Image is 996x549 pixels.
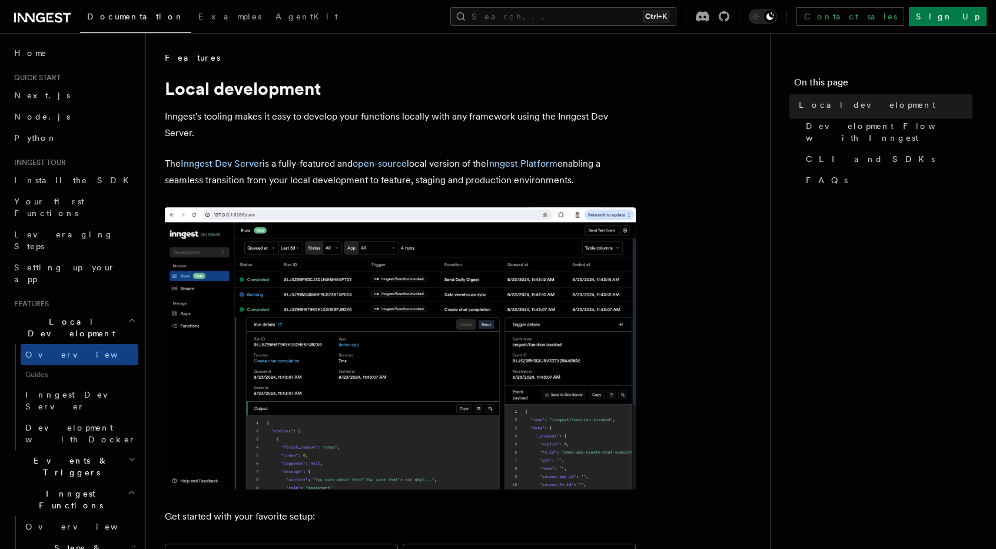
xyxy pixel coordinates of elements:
[268,4,345,32] a: AgentKit
[191,4,268,32] a: Examples
[14,112,70,121] span: Node.js
[9,224,138,257] a: Leveraging Steps
[165,52,220,64] span: Features
[165,508,636,525] p: Get started with your favorite setup:
[9,450,138,483] button: Events & Triggers
[14,230,114,251] span: Leveraging Steps
[181,158,263,169] a: Inngest Dev Server
[14,47,47,59] span: Home
[25,350,147,359] span: Overview
[198,12,261,21] span: Examples
[9,127,138,148] a: Python
[9,42,138,64] a: Home
[25,522,147,531] span: Overview
[21,384,138,417] a: Inngest Dev Server
[25,423,136,444] span: Development with Docker
[909,7,987,26] a: Sign Up
[486,158,557,169] a: Inngest Platform
[165,78,636,99] h1: Local development
[353,158,407,169] a: open-source
[9,73,61,82] span: Quick start
[9,158,66,167] span: Inngest tour
[794,75,972,94] h4: On this page
[9,488,127,511] span: Inngest Functions
[9,106,138,127] a: Node.js
[806,174,848,186] span: FAQs
[9,455,128,478] span: Events & Triggers
[9,299,49,309] span: Features
[21,417,138,450] a: Development with Docker
[796,7,904,26] a: Contact sales
[165,156,636,188] p: The is a fully-featured and local version of the enabling a seamless transition from your local d...
[643,11,669,22] kbd: Ctrl+K
[9,311,138,344] button: Local Development
[9,191,138,224] a: Your first Functions
[9,483,138,516] button: Inngest Functions
[14,263,115,284] span: Setting up your app
[21,516,138,537] a: Overview
[799,99,935,111] span: Local development
[794,94,972,115] a: Local development
[450,7,676,26] button: Search...Ctrl+K
[165,108,636,141] p: Inngest's tooling makes it easy to develop your functions locally with any framework using the In...
[9,170,138,191] a: Install the SDK
[9,257,138,290] a: Setting up your app
[80,4,191,33] a: Documentation
[14,91,70,100] span: Next.js
[87,12,184,21] span: Documentation
[9,316,128,339] span: Local Development
[21,365,138,384] span: Guides
[14,133,57,143] span: Python
[21,344,138,365] a: Overview
[749,9,777,24] button: Toggle dark mode
[165,207,636,490] img: The Inngest Dev Server on the Functions page
[801,115,972,148] a: Development Flow with Inngest
[14,197,84,218] span: Your first Functions
[806,153,935,165] span: CLI and SDKs
[275,12,338,21] span: AgentKit
[9,344,138,450] div: Local Development
[806,120,972,144] span: Development Flow with Inngest
[801,148,972,170] a: CLI and SDKs
[14,176,136,185] span: Install the SDK
[801,170,972,191] a: FAQs
[25,390,126,411] span: Inngest Dev Server
[9,85,138,106] a: Next.js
